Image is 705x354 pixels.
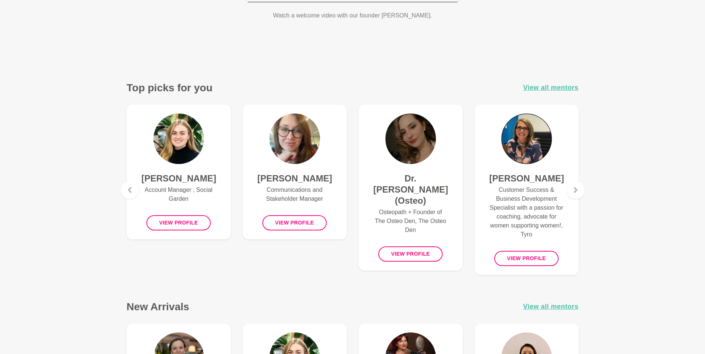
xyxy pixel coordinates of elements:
[489,173,564,184] h4: [PERSON_NAME]
[378,246,443,262] button: View profile
[385,114,436,164] img: Dr. Anastasiya Ovechkin (Osteo)
[523,301,579,312] a: View all mentors
[153,114,204,164] img: Cliodhna Reidy
[258,173,332,184] h4: [PERSON_NAME]
[269,114,320,164] img: Courtney McCloud
[262,215,327,230] button: View profile
[127,105,231,239] a: Cliodhna Reidy[PERSON_NAME]Account Manager , Social GardenView profile
[146,215,211,230] button: View profile
[246,11,460,20] p: Watch a welcome video with our founder [PERSON_NAME].
[127,300,190,313] h3: New Arrivals
[501,114,552,164] img: Kate Vertsonis
[243,105,347,239] a: Courtney McCloud[PERSON_NAME]Communications and Stakeholder ManagerView profile
[142,173,216,184] h4: [PERSON_NAME]
[127,81,213,94] h3: Top picks for you
[258,186,332,203] p: Communications and Stakeholder Manager
[489,186,564,239] p: Customer Success & Business Development Specialist with a passion for coaching, advocate for wome...
[523,82,579,93] a: View all mentors
[373,208,448,235] p: Osteopath + Founder of The Osteo Den, The Osteo Den
[373,173,448,206] h4: Dr. [PERSON_NAME] (Osteo)
[494,251,559,266] button: View profile
[359,105,463,271] a: Dr. Anastasiya Ovechkin (Osteo)Dr. [PERSON_NAME] (Osteo)Osteopath + Founder of The Osteo Den, The...
[142,186,216,203] p: Account Manager , Social Garden
[475,105,579,275] a: Kate Vertsonis[PERSON_NAME]Customer Success & Business Development Specialist with a passion for ...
